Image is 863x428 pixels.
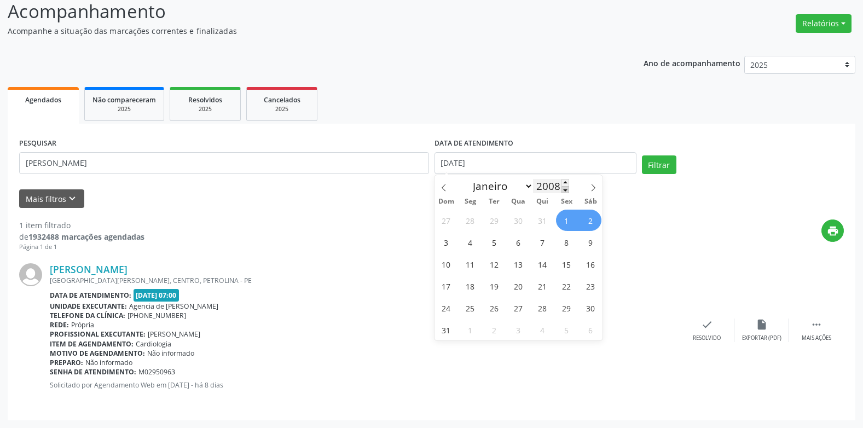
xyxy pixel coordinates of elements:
[580,232,601,253] span: Agosto 9, 2008
[484,297,505,319] span: Agosto 26, 2008
[134,289,179,302] span: [DATE] 07:00
[580,210,601,231] span: Agosto 2, 2008
[435,135,513,152] label: DATA DE ATENDIMENTO
[50,311,125,320] b: Telefone da clínica:
[8,25,601,37] p: Acompanhe a situação das marcações correntes e finalizadas
[827,225,839,237] i: print
[436,232,457,253] span: Agosto 3, 2008
[484,210,505,231] span: Julho 29, 2008
[19,263,42,286] img: img
[50,380,680,390] p: Solicitado por Agendamento Web em [DATE] - há 8 dias
[532,275,553,297] span: Agosto 21, 2008
[71,320,94,329] span: Própria
[508,210,529,231] span: Julho 30, 2008
[435,152,636,174] input: Selecione um intervalo
[50,263,128,275] a: [PERSON_NAME]
[50,358,83,367] b: Preparo:
[19,242,144,252] div: Página 1 de 1
[701,319,713,331] i: check
[468,178,534,194] select: Month
[28,232,144,242] strong: 1932488 marcações agendadas
[556,297,577,319] span: Agosto 29, 2008
[821,219,844,242] button: print
[578,198,603,205] span: Sáb
[580,275,601,297] span: Agosto 23, 2008
[460,297,481,319] span: Agosto 25, 2008
[532,319,553,340] span: Setembro 4, 2008
[532,297,553,319] span: Agosto 28, 2008
[556,275,577,297] span: Agosto 22, 2008
[556,253,577,275] span: Agosto 15, 2008
[85,358,132,367] span: Não informado
[756,319,768,331] i: insert_drive_file
[264,95,300,105] span: Cancelados
[129,302,218,311] span: Agencia de [PERSON_NAME]
[92,95,156,105] span: Não compareceram
[50,320,69,329] b: Rede:
[460,210,481,231] span: Julho 28, 2008
[508,319,529,340] span: Setembro 3, 2008
[50,367,136,377] b: Senha de atendimento:
[188,95,222,105] span: Resolvidos
[19,219,144,231] div: 1 item filtrado
[580,297,601,319] span: Agosto 30, 2008
[136,339,171,349] span: Cardiologia
[556,319,577,340] span: Setembro 5, 2008
[508,253,529,275] span: Agosto 13, 2008
[460,232,481,253] span: Agosto 4, 2008
[810,319,823,331] i: 
[436,253,457,275] span: Agosto 10, 2008
[19,231,144,242] div: de
[50,276,680,285] div: [GEOGRAPHIC_DATA][PERSON_NAME], CENTRO, PETROLINA - PE
[66,193,78,205] i: keyboard_arrow_down
[50,349,145,358] b: Motivo de agendamento:
[796,14,852,33] button: Relatórios
[484,232,505,253] span: Agosto 5, 2008
[580,319,601,340] span: Setembro 6, 2008
[554,198,578,205] span: Sex
[506,198,530,205] span: Qua
[25,95,61,105] span: Agendados
[50,302,127,311] b: Unidade executante:
[693,334,721,342] div: Resolvido
[147,349,194,358] span: Não informado
[642,155,676,174] button: Filtrar
[530,198,554,205] span: Qui
[128,311,186,320] span: [PHONE_NUMBER]
[508,275,529,297] span: Agosto 20, 2008
[482,198,506,205] span: Ter
[460,319,481,340] span: Setembro 1, 2008
[533,179,569,193] input: Year
[436,319,457,340] span: Agosto 31, 2008
[580,253,601,275] span: Agosto 16, 2008
[19,189,84,209] button: Mais filtroskeyboard_arrow_down
[742,334,781,342] div: Exportar (PDF)
[436,297,457,319] span: Agosto 24, 2008
[532,253,553,275] span: Agosto 14, 2008
[254,105,309,113] div: 2025
[178,105,233,113] div: 2025
[484,319,505,340] span: Setembro 2, 2008
[92,105,156,113] div: 2025
[556,210,577,231] span: Agosto 1, 2008
[802,334,831,342] div: Mais ações
[508,297,529,319] span: Agosto 27, 2008
[19,135,56,152] label: PESQUISAR
[19,152,429,174] input: Nome, código do beneficiário ou CPF
[460,275,481,297] span: Agosto 18, 2008
[50,339,134,349] b: Item de agendamento:
[458,198,482,205] span: Seg
[50,329,146,339] b: Profissional executante:
[436,210,457,231] span: Julho 27, 2008
[484,275,505,297] span: Agosto 19, 2008
[484,253,505,275] span: Agosto 12, 2008
[532,232,553,253] span: Agosto 7, 2008
[532,210,553,231] span: Julho 31, 2008
[138,367,175,377] span: M02950963
[435,198,459,205] span: Dom
[436,275,457,297] span: Agosto 17, 2008
[508,232,529,253] span: Agosto 6, 2008
[556,232,577,253] span: Agosto 8, 2008
[644,56,740,70] p: Ano de acompanhamento
[148,329,200,339] span: [PERSON_NAME]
